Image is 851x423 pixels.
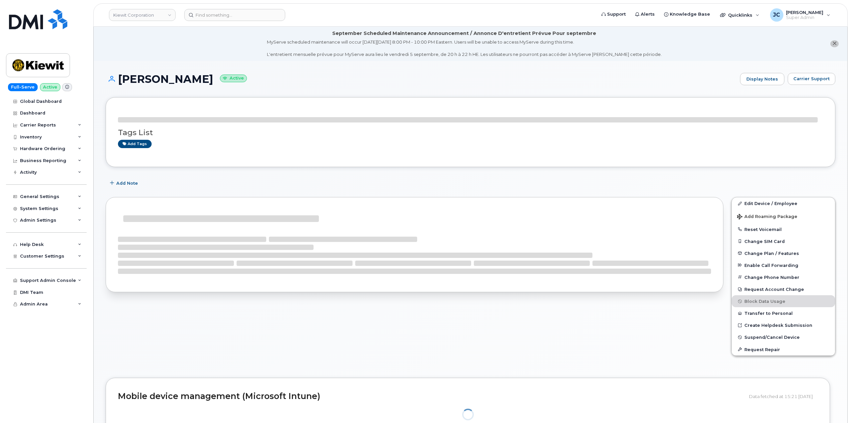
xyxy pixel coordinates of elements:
[732,283,835,295] button: Request Account Change
[732,331,835,343] button: Suspend/Cancel Device
[740,73,784,86] a: Display Notes
[118,140,152,148] a: Add tags
[732,271,835,283] button: Change Phone Number
[732,209,835,223] button: Add Roaming Package
[737,214,797,220] span: Add Roaming Package
[267,39,662,58] div: MyServe scheduled maintenance will occur [DATE][DATE] 8:00 PM - 10:00 PM Eastern. Users will be u...
[220,75,247,82] small: Active
[732,223,835,235] button: Reset Voicemail
[732,259,835,271] button: Enable Call Forwarding
[732,235,835,247] button: Change SIM Card
[732,307,835,319] button: Transfer to Personal
[732,295,835,307] button: Block Data Usage
[732,343,835,355] button: Request Repair
[332,30,596,37] div: September Scheduled Maintenance Announcement / Annonce D'entretient Prévue Pour septembre
[106,73,737,85] h1: [PERSON_NAME]
[793,76,830,82] span: Carrier Support
[744,251,799,256] span: Change Plan / Features
[744,263,798,268] span: Enable Call Forwarding
[788,73,835,85] button: Carrier Support
[116,180,138,186] span: Add Note
[732,319,835,331] a: Create Helpdesk Submission
[830,40,839,47] button: close notification
[749,390,818,403] div: Data fetched at 15:21 [DATE]
[732,247,835,259] button: Change Plan / Features
[118,128,823,137] h3: Tags List
[118,392,744,401] h2: Mobile device management (Microsoft Intune)
[106,177,144,189] button: Add Note
[732,197,835,209] a: Edit Device / Employee
[744,335,800,340] span: Suspend/Cancel Device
